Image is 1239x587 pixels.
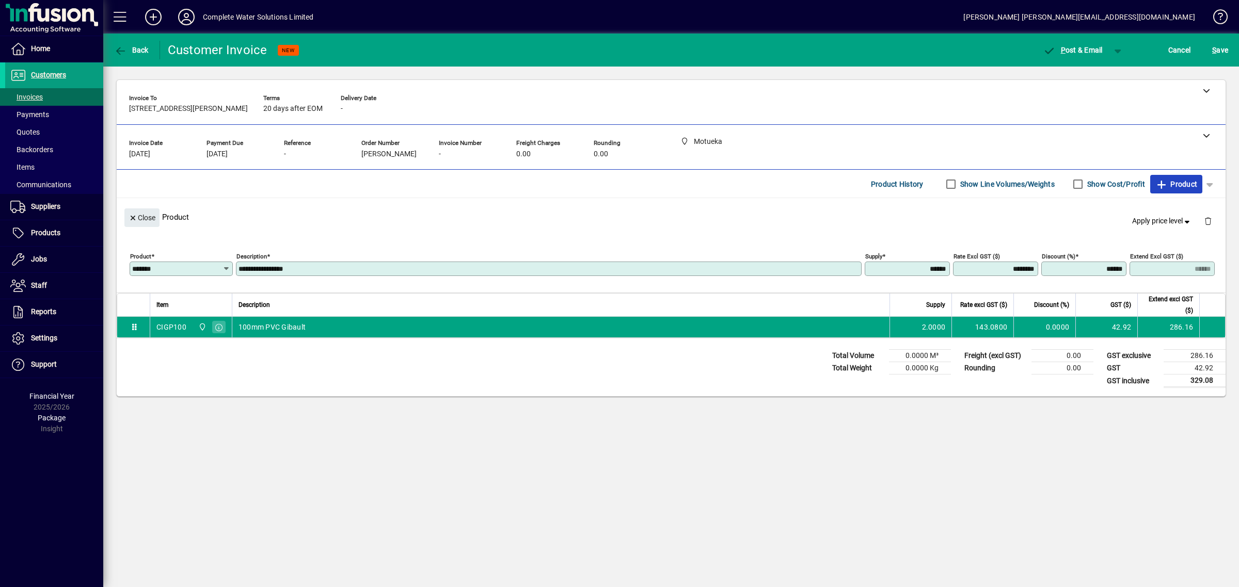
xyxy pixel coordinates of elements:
span: Invoices [10,93,43,101]
span: Settings [31,334,57,342]
app-page-header-button: Delete [1196,216,1220,225]
span: Suppliers [31,202,60,210]
mat-label: Discount (%) [1042,253,1075,260]
span: Product [1155,176,1197,192]
span: Discount (%) [1034,299,1069,311]
span: Item [156,299,169,311]
mat-label: Supply [865,253,882,260]
td: 0.00 [1031,362,1093,374]
span: 0.00 [594,150,608,158]
td: Total Weight [827,362,889,374]
span: Apply price level [1132,216,1192,226]
span: Cancel [1168,42,1191,58]
span: 0.00 [516,150,531,158]
span: Quotes [10,128,40,136]
td: 0.00 [1031,350,1093,362]
td: 0.0000 Kg [889,362,951,374]
td: Rounding [959,362,1031,374]
button: Product History [867,175,928,193]
button: Back [112,41,151,59]
span: ave [1212,42,1228,58]
span: S [1212,46,1216,54]
td: 42.92 [1164,362,1226,374]
span: 100mm PVC Gibault [239,322,306,332]
span: Supply [926,299,945,311]
a: Reports [5,299,103,325]
span: Extend excl GST ($) [1144,293,1193,316]
span: Items [10,163,35,171]
a: Settings [5,325,103,351]
span: GST ($) [1110,299,1131,311]
a: Payments [5,106,103,123]
button: Save [1210,41,1231,59]
td: 286.16 [1137,317,1199,337]
span: [DATE] [206,150,228,158]
a: Staff [5,273,103,299]
div: 143.0800 [958,322,1007,332]
app-page-header-button: Back [103,41,160,59]
span: Reports [31,307,56,316]
a: Suppliers [5,194,103,220]
button: Profile [170,8,203,26]
span: [DATE] [129,150,150,158]
span: - [284,150,286,158]
label: Show Line Volumes/Weights [958,179,1055,189]
td: 0.0000 [1013,317,1075,337]
span: 2.0000 [922,322,946,332]
mat-label: Product [130,253,151,260]
td: 286.16 [1164,350,1226,362]
mat-label: Rate excl GST ($) [954,253,1000,260]
button: Apply price level [1128,212,1196,231]
div: CIGP100 [156,322,186,332]
a: Jobs [5,247,103,272]
a: Quotes [5,123,103,141]
a: Communications [5,176,103,193]
div: Customer Invoice [168,42,267,58]
button: Product [1150,175,1202,193]
td: 42.92 [1075,317,1137,337]
td: GST exclusive [1102,350,1164,362]
a: Backorders [5,141,103,158]
td: 329.08 [1164,374,1226,387]
span: Home [31,44,50,53]
button: Post & Email [1038,41,1108,59]
app-page-header-button: Close [122,213,162,222]
td: GST [1102,362,1164,374]
td: Total Volume [827,350,889,362]
span: - [341,105,343,113]
span: ost & Email [1043,46,1103,54]
div: Complete Water Solutions Limited [203,9,314,25]
a: Home [5,36,103,62]
button: Close [124,208,160,227]
a: Products [5,220,103,246]
span: Products [31,229,60,237]
div: [PERSON_NAME] [PERSON_NAME][EMAIL_ADDRESS][DOMAIN_NAME] [963,9,1195,25]
label: Show Cost/Profit [1085,179,1145,189]
span: Backorders [10,145,53,154]
td: Freight (excl GST) [959,350,1031,362]
td: GST inclusive [1102,374,1164,387]
span: Jobs [31,255,47,263]
mat-label: Extend excl GST ($) [1130,253,1183,260]
a: Knowledge Base [1205,2,1226,36]
span: NEW [282,47,295,54]
span: Motueka [196,321,208,333]
span: [PERSON_NAME] [361,150,417,158]
button: Cancel [1166,41,1194,59]
span: [STREET_ADDRESS][PERSON_NAME] [129,105,248,113]
span: Rate excl GST ($) [960,299,1007,311]
span: Product History [871,176,924,192]
span: Payments [10,110,49,119]
button: Add [137,8,170,26]
span: Back [114,46,149,54]
a: Items [5,158,103,176]
span: Communications [10,181,71,189]
span: Customers [31,71,66,79]
span: Close [129,209,155,226]
span: Support [31,360,57,368]
a: Support [5,352,103,378]
span: 20 days after EOM [263,105,323,113]
span: P [1061,46,1066,54]
span: Financial Year [29,392,74,400]
div: Product [117,198,1226,236]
